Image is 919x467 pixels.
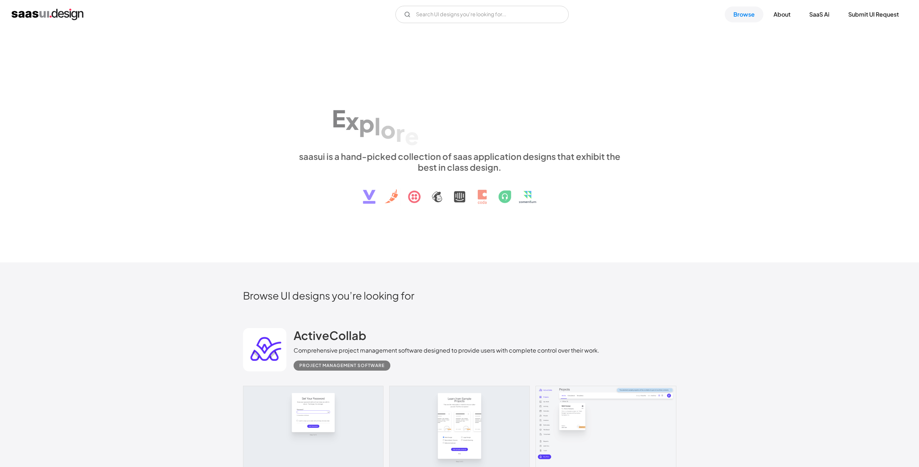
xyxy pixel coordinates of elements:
[359,110,374,138] div: p
[332,104,346,132] div: E
[294,88,626,144] h1: Explore SaaS UI design patterns & interactions.
[405,122,419,150] div: e
[243,289,676,302] h2: Browse UI designs you’re looking for
[395,6,569,23] form: Email Form
[350,173,569,210] img: text, icon, saas logo
[765,6,799,22] a: About
[294,328,366,342] h2: ActiveCollab
[294,328,366,346] a: ActiveCollab
[299,361,385,370] div: Project Management Software
[294,346,599,355] div: Comprehensive project management software designed to provide users with complete control over th...
[346,107,359,135] div: x
[801,6,838,22] a: SaaS Ai
[725,6,763,22] a: Browse
[374,113,381,140] div: l
[840,6,907,22] a: Submit UI Request
[294,151,626,173] div: saasui is a hand-picked collection of saas application designs that exhibit the best in class des...
[395,6,569,23] input: Search UI designs you're looking for...
[396,119,405,147] div: r
[12,9,83,20] a: home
